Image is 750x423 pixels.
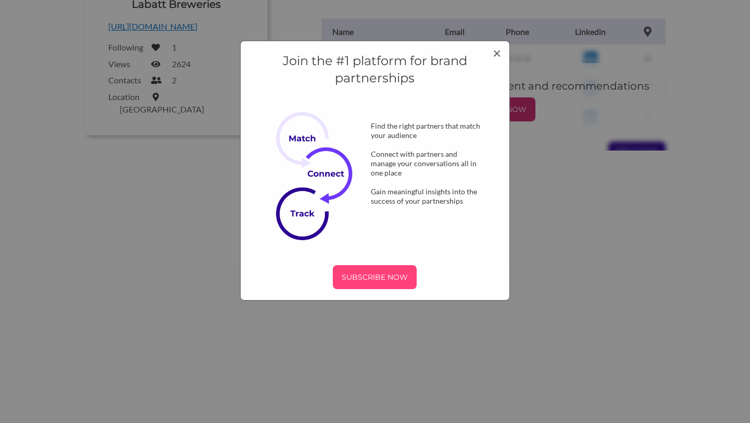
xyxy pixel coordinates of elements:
button: Close modal [493,45,501,60]
h4: Join the #1 platform for brand partnerships [252,52,499,87]
img: Subscribe Now Image [276,112,364,240]
span: × [493,44,501,61]
div: Gain meaningful insights into the success of your partnerships [354,187,498,206]
div: Find the right partners that match your audience [354,121,498,140]
div: Connect with partners and manage your conversations all in one place [354,150,498,178]
a: SUBSCRIBE NOW [252,265,499,289]
p: SUBSCRIBE NOW [337,269,413,285]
